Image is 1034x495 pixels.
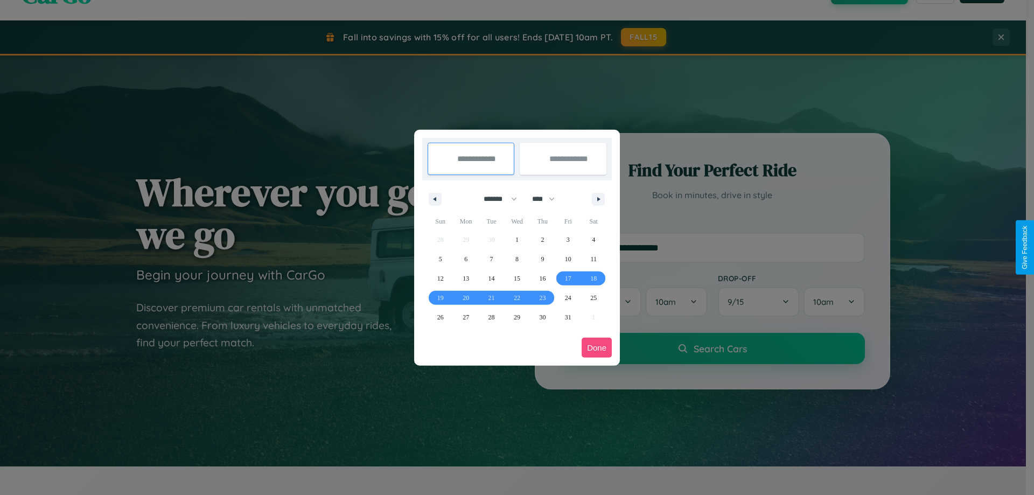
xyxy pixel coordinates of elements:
span: 28 [488,308,495,327]
span: 22 [514,288,520,308]
button: 8 [504,249,529,269]
button: 19 [428,288,453,308]
span: 30 [539,308,546,327]
button: 15 [504,269,529,288]
button: 16 [530,269,555,288]
span: 10 [565,249,571,269]
button: 12 [428,269,453,288]
span: Sat [581,213,606,230]
button: 27 [453,308,478,327]
button: 18 [581,269,606,288]
button: 22 [504,288,529,308]
button: 29 [504,308,529,327]
span: 23 [539,288,546,308]
span: Fri [555,213,581,230]
button: 21 [479,288,504,308]
span: 14 [488,269,495,288]
span: 2 [541,230,544,249]
button: 9 [530,249,555,269]
span: 21 [488,288,495,308]
button: 24 [555,288,581,308]
span: 11 [590,249,597,269]
button: 30 [530,308,555,327]
span: 31 [565,308,571,327]
span: 4 [592,230,595,249]
span: Thu [530,213,555,230]
button: 14 [479,269,504,288]
span: Mon [453,213,478,230]
button: 23 [530,288,555,308]
span: 18 [590,269,597,288]
button: 13 [453,269,478,288]
button: 17 [555,269,581,288]
span: 20 [463,288,469,308]
button: Done [582,338,612,358]
span: 26 [437,308,444,327]
button: 6 [453,249,478,269]
div: Give Feedback [1021,226,1029,269]
span: 3 [567,230,570,249]
button: 31 [555,308,581,327]
span: 12 [437,269,444,288]
button: 11 [581,249,606,269]
span: 7 [490,249,493,269]
span: Wed [504,213,529,230]
button: 26 [428,308,453,327]
span: 8 [515,249,519,269]
button: 25 [581,288,606,308]
span: 24 [565,288,571,308]
span: 1 [515,230,519,249]
button: 28 [479,308,504,327]
span: 9 [541,249,544,269]
span: Sun [428,213,453,230]
span: 13 [463,269,469,288]
span: 6 [464,249,467,269]
span: Tue [479,213,504,230]
button: 20 [453,288,478,308]
button: 3 [555,230,581,249]
span: 29 [514,308,520,327]
span: 19 [437,288,444,308]
span: 15 [514,269,520,288]
span: 27 [463,308,469,327]
button: 7 [479,249,504,269]
button: 5 [428,249,453,269]
button: 4 [581,230,606,249]
button: 2 [530,230,555,249]
span: 16 [539,269,546,288]
span: 25 [590,288,597,308]
button: 10 [555,249,581,269]
button: 1 [504,230,529,249]
span: 5 [439,249,442,269]
span: 17 [565,269,571,288]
